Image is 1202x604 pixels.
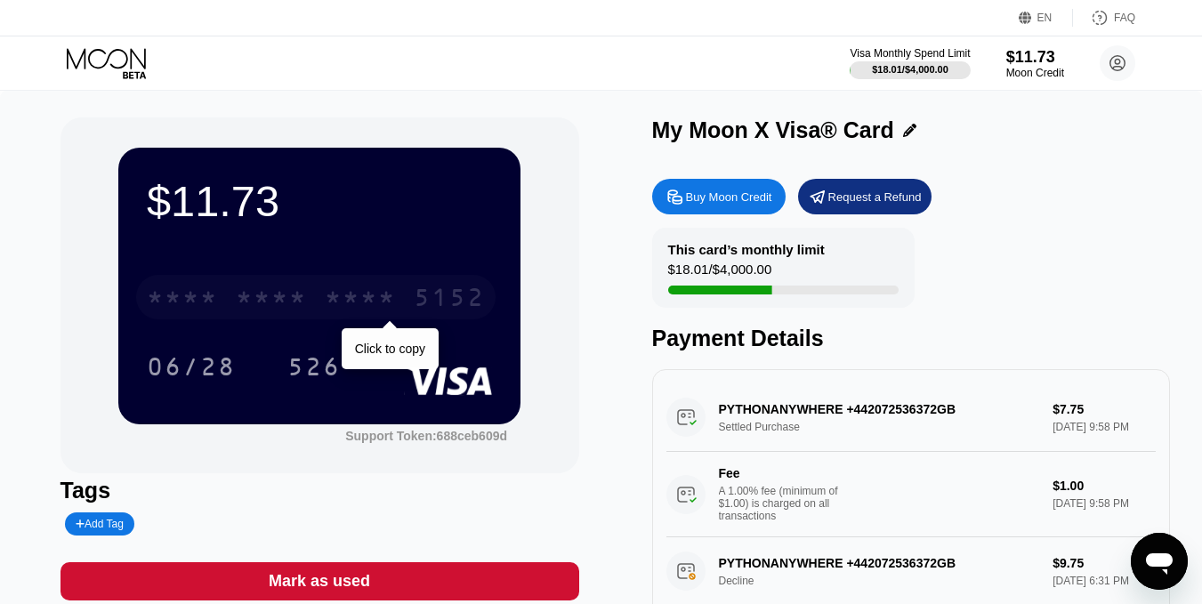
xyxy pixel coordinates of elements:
[1053,497,1156,510] div: [DATE] 9:58 PM
[65,512,134,536] div: Add Tag
[668,262,772,286] div: $18.01 / $4,000.00
[872,64,948,75] div: $18.01 / $4,000.00
[61,478,579,503] div: Tags
[345,429,507,443] div: Support Token:688ceb609d
[414,286,485,314] div: 5152
[719,485,852,522] div: A 1.00% fee (minimum of $1.00) is charged on all transactions
[1006,67,1064,79] div: Moon Credit
[1006,48,1064,79] div: $11.73Moon Credit
[76,518,124,530] div: Add Tag
[1114,12,1135,24] div: FAQ
[1006,48,1064,67] div: $11.73
[828,189,922,205] div: Request a Refund
[719,466,843,480] div: Fee
[269,571,370,592] div: Mark as used
[1019,9,1073,27] div: EN
[652,179,786,214] div: Buy Moon Credit
[1131,533,1188,590] iframe: Button to launch messaging window, conversation in progress
[668,242,825,257] div: This card’s monthly limit
[652,326,1171,351] div: Payment Details
[798,179,932,214] div: Request a Refund
[666,452,1157,537] div: FeeA 1.00% fee (minimum of $1.00) is charged on all transactions$1.00[DATE] 9:58 PM
[686,189,772,205] div: Buy Moon Credit
[274,344,354,389] div: 526
[1073,9,1135,27] div: FAQ
[287,355,341,383] div: 526
[355,342,425,356] div: Click to copy
[1053,479,1156,493] div: $1.00
[61,562,579,600] div: Mark as used
[147,176,492,226] div: $11.73
[850,47,970,79] div: Visa Monthly Spend Limit$18.01/$4,000.00
[147,355,236,383] div: 06/28
[652,117,894,143] div: My Moon X Visa® Card
[133,344,249,389] div: 06/28
[345,429,507,443] div: Support Token: 688ceb609d
[1037,12,1053,24] div: EN
[850,47,970,60] div: Visa Monthly Spend Limit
